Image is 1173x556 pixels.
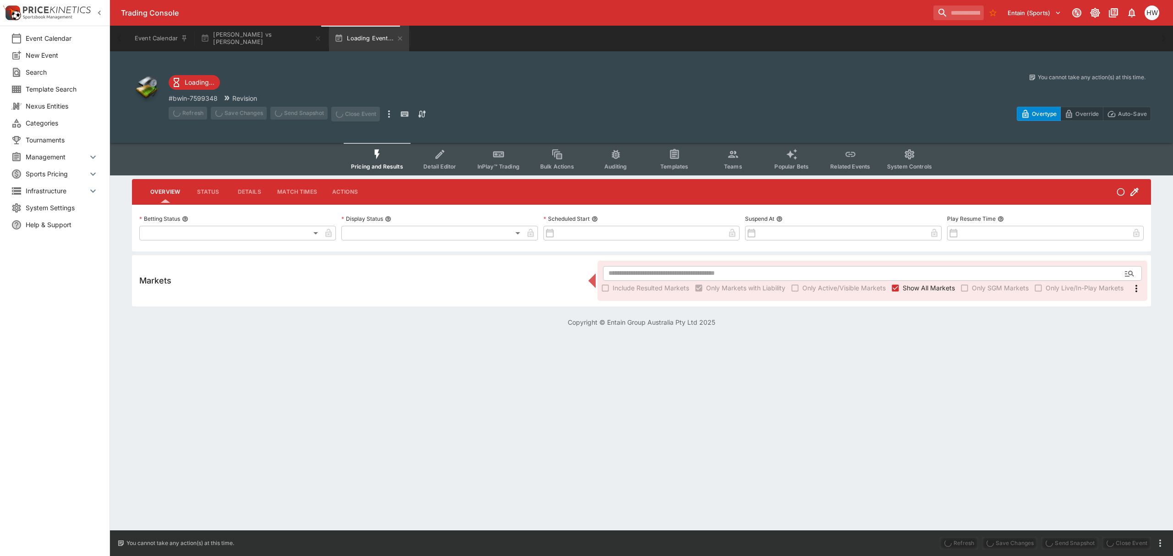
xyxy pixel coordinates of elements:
span: Detail Editor [423,163,456,170]
button: Event Calendar [129,26,193,51]
span: Teams [724,163,742,170]
button: Loading Event... [329,26,409,51]
button: Betting Status [182,216,188,222]
span: Pricing and Results [351,163,403,170]
button: Override [1060,107,1103,121]
span: Templates [660,163,688,170]
p: Play Resume Time [947,215,996,223]
button: Play Resume Time [998,216,1004,222]
button: Connected to PK [1069,5,1085,21]
p: You cannot take any action(s) at this time. [126,539,234,547]
button: Scheduled Start [592,216,598,222]
button: Select Tenant [1002,5,1067,20]
button: Documentation [1105,5,1122,21]
span: Show All Markets [903,283,955,293]
p: Overtype [1032,109,1057,119]
img: Sportsbook Management [23,15,72,19]
button: Toggle light/dark mode [1087,5,1103,21]
button: Overview [143,181,187,203]
p: You cannot take any action(s) at this time. [1038,73,1146,82]
input: search [933,5,984,20]
span: New Event [26,50,99,60]
span: Only SGM Markets [972,283,1029,293]
span: System Settings [26,203,99,213]
span: Template Search [26,84,99,94]
h5: Markets [139,275,171,286]
span: Categories [26,118,99,128]
p: Override [1075,109,1099,119]
span: Related Events [830,163,870,170]
button: Overtype [1017,107,1061,121]
span: InPlay™ Trading [477,163,520,170]
p: Loading... [185,77,214,87]
span: Auditing [604,163,627,170]
div: Trading Console [121,8,930,18]
span: Nexus Entities [26,101,99,111]
button: Match Times [270,181,324,203]
p: Suspend At [745,215,774,223]
button: Auto-Save [1103,107,1151,121]
button: Harrison Walker [1142,3,1162,23]
span: Only Live/In-Play Markets [1046,283,1124,293]
span: Management [26,152,88,162]
p: Display Status [341,215,383,223]
button: No Bookmarks [986,5,1000,20]
img: PriceKinetics Logo [3,4,21,22]
svg: More [1131,283,1142,294]
button: Actions [324,181,366,203]
div: Start From [1017,107,1151,121]
span: Sports Pricing [26,169,88,179]
img: other.png [132,73,161,103]
span: Only Active/Visible Markets [802,283,886,293]
p: Betting Status [139,215,180,223]
span: Infrastructure [26,186,88,196]
img: PriceKinetics [23,6,91,13]
button: [PERSON_NAME] vs [PERSON_NAME] [195,26,327,51]
span: Help & Support [26,220,99,229]
span: Tournaments [26,135,99,145]
button: Details [229,181,270,203]
p: Auto-Save [1118,109,1147,119]
span: Include Resulted Markets [613,283,689,293]
button: Display Status [385,216,391,222]
div: Event type filters [344,143,939,175]
div: Harrison Walker [1145,5,1159,20]
button: Notifications [1124,5,1140,21]
span: Popular Bets [774,163,809,170]
button: Status [187,181,229,203]
button: more [1155,538,1166,549]
p: Copyright © Entain Group Australia Pty Ltd 2025 [110,317,1173,327]
span: Event Calendar [26,33,99,43]
p: Copy To Clipboard [169,93,218,103]
p: Revision [232,93,257,103]
button: Suspend At [776,216,783,222]
button: more [384,107,395,121]
p: Scheduled Start [543,215,590,223]
span: Only Markets with Liability [706,283,785,293]
span: Bulk Actions [540,163,574,170]
button: Open [1121,265,1138,282]
span: Search [26,67,99,77]
span: System Controls [887,163,932,170]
